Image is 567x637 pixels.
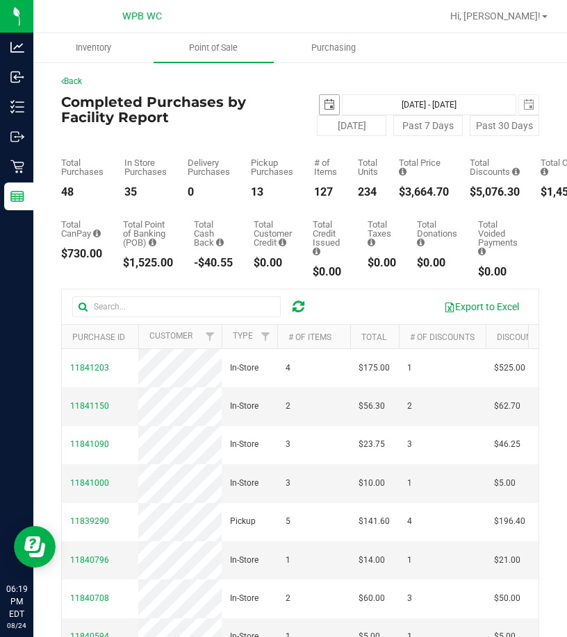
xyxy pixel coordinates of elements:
[254,257,292,269] div: $0.00
[70,555,109,565] span: 11840796
[435,295,528,318] button: Export to Excel
[61,248,102,260] div: $730.00
[61,94,300,125] h4: Completed Purchases by Facility Report
[286,515,290,528] span: 5
[216,238,224,247] i: Sum of the cash-back amounts from rounded-up electronic payments for all purchases in the date ra...
[494,438,520,451] span: $46.25
[10,100,24,114] inline-svg: Inventory
[410,332,475,342] a: # of Discounts
[230,515,256,528] span: Pickup
[417,257,457,269] div: $0.00
[33,33,154,62] a: Inventory
[230,592,258,605] span: In-Store
[359,477,385,490] span: $10.00
[512,167,520,176] i: Sum of the discount values applied to the all purchases in the date range.
[368,238,375,247] i: Sum of the total taxes for all purchases in the date range.
[314,187,337,198] div: 127
[359,438,385,451] span: $23.75
[478,266,518,278] div: $0.00
[359,515,390,528] span: $141.60
[274,33,394,62] a: Purchasing
[494,477,516,490] span: $5.00
[230,362,258,375] span: In-Store
[358,187,378,198] div: 234
[368,220,396,247] div: Total Taxes
[233,331,253,341] a: Type
[286,554,290,567] span: 1
[14,526,56,568] iframe: Resource center
[10,40,24,54] inline-svg: Analytics
[478,247,486,256] i: Sum of all voided payment transaction amounts, excluding tips and transaction fees, for all purch...
[70,478,109,488] span: 11841000
[417,238,425,247] i: Sum of all round-up-to-next-dollar total price adjustments for all purchases in the date range.
[10,70,24,84] inline-svg: Inbound
[254,220,292,247] div: Total Customer Credit
[57,42,130,54] span: Inventory
[497,332,542,342] a: Discounts
[450,10,541,22] span: Hi, [PERSON_NAME]!
[494,515,525,528] span: $196.40
[288,332,331,342] a: # of Items
[124,187,167,198] div: 35
[407,477,412,490] span: 1
[313,220,347,256] div: Total Credit Issued
[361,332,386,342] a: Total
[359,362,390,375] span: $175.00
[494,554,520,567] span: $21.00
[279,238,286,247] i: Sum of the successful, non-voided payments using account credit for all purchases in the date range.
[10,189,24,203] inline-svg: Reports
[358,158,378,176] div: Total Units
[399,187,449,198] div: $3,664.70
[123,220,173,247] div: Total Point of Banking (POB)
[149,331,192,341] a: Customer
[188,187,230,198] div: 0
[61,220,102,238] div: Total CanPay
[359,554,385,567] span: $14.00
[470,158,520,176] div: Total Discounts
[70,516,109,526] span: 11839290
[230,554,258,567] span: In-Store
[286,438,290,451] span: 3
[286,400,290,413] span: 2
[399,158,449,176] div: Total Price
[61,158,104,176] div: Total Purchases
[70,593,109,603] span: 11840708
[72,332,125,342] a: Purchase ID
[407,400,412,413] span: 2
[251,187,293,198] div: 13
[230,438,258,451] span: In-Store
[417,220,457,247] div: Total Donations
[251,158,293,176] div: Pickup Purchases
[314,158,337,176] div: # of Items
[122,10,162,22] span: WPB WC
[124,158,167,176] div: In Store Purchases
[407,438,412,451] span: 3
[230,477,258,490] span: In-Store
[154,33,274,62] a: Point of Sale
[313,266,347,278] div: $0.00
[286,477,290,490] span: 3
[470,187,520,198] div: $5,076.30
[61,76,82,86] a: Back
[194,220,233,247] div: Total Cash Back
[519,95,539,114] span: select
[494,362,525,375] span: $525.00
[407,362,412,375] span: 1
[359,592,385,605] span: $60.00
[359,400,385,413] span: $56.30
[61,187,104,198] div: 48
[286,592,290,605] span: 2
[470,115,539,136] button: Past 30 Days
[10,160,24,173] inline-svg: Retail
[170,42,256,54] span: Point of Sale
[10,130,24,144] inline-svg: Outbound
[123,257,173,269] div: $1,525.00
[478,220,518,256] div: Total Voided Payments
[254,325,277,348] a: Filter
[149,238,156,247] i: Sum of the successful, non-voided point-of-banking payment transactions, both via payment termina...
[407,515,412,528] span: 4
[320,95,339,114] span: select
[407,592,412,605] span: 3
[230,400,258,413] span: In-Store
[6,583,27,620] p: 06:19 PM EDT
